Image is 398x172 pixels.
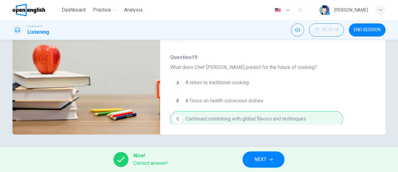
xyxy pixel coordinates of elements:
span: Correct answer! [133,160,168,167]
span: Dashboard [62,6,86,14]
div: Hide [309,23,344,37]
button: END SESSION [349,23,386,37]
span: What does Chef [PERSON_NAME] predict for the future of cooking? [170,64,366,71]
img: OpenEnglish logo [12,4,45,16]
span: NEXT [254,155,266,164]
button: Practice [90,4,119,16]
span: Question 19 [170,54,366,61]
span: Analysis [124,6,143,14]
h1: Listening [27,28,49,36]
a: OpenEnglish logo [12,4,59,16]
span: Practice [93,6,111,14]
span: Nice! [133,152,168,160]
span: END SESSION [354,27,381,32]
div: Mute [291,23,304,37]
button: NEXT [243,151,285,168]
span: Linguaskill [27,24,43,28]
span: 00:10:18 [322,27,339,32]
button: Dashboard [59,4,88,16]
button: Analysis [122,4,145,16]
img: Profile picture [319,5,329,15]
button: 00:10:18 [309,23,344,37]
img: en [274,8,282,12]
div: [PERSON_NAME] [334,6,368,14]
